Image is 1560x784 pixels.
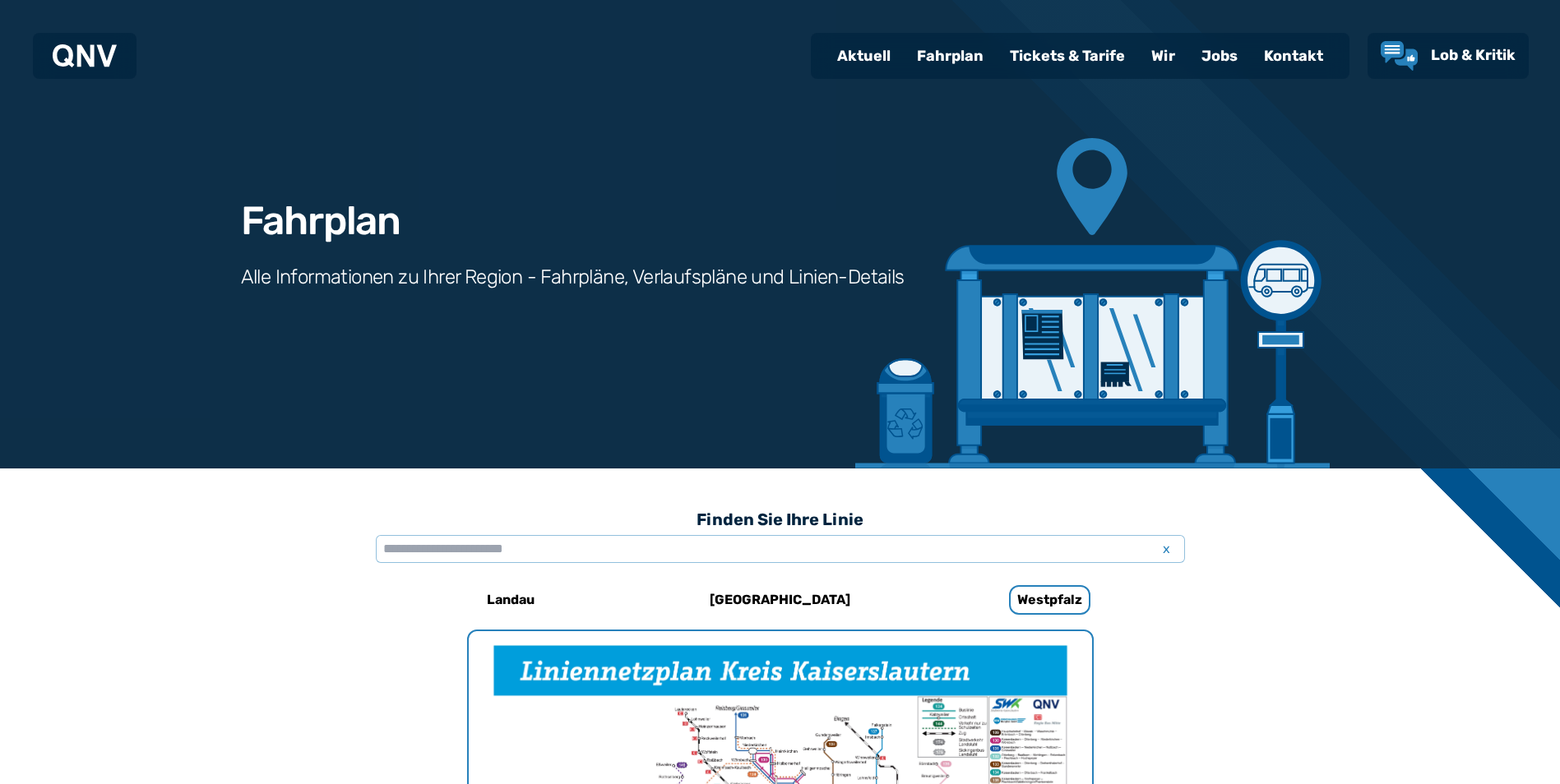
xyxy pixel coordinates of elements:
a: QNV Logo [53,39,117,72]
a: Landau [401,580,620,620]
h6: [GEOGRAPHIC_DATA] [703,587,857,613]
a: Aktuell [824,35,904,77]
a: Wir [1138,35,1188,77]
h1: Fahrplan [241,201,400,241]
span: x [1155,539,1178,559]
h6: Landau [480,587,541,613]
a: Lob & Kritik [1381,41,1516,71]
span: Lob & Kritik [1431,46,1516,64]
a: Tickets & Tarife [997,35,1138,77]
a: Westpfalz [941,580,1160,620]
h3: Finden Sie Ihre Linie [376,501,1185,537]
a: Fahrplan [904,35,997,77]
a: Kontakt [1251,35,1336,77]
a: Jobs [1188,35,1251,77]
h3: Alle Informationen zu Ihrer Region - Fahrpläne, Verlaufspläne und Linien-Details [241,264,905,290]
a: [GEOGRAPHIC_DATA] [671,580,890,620]
img: QNV Logo [53,44,117,67]
h6: Westpfalz [1009,585,1090,615]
